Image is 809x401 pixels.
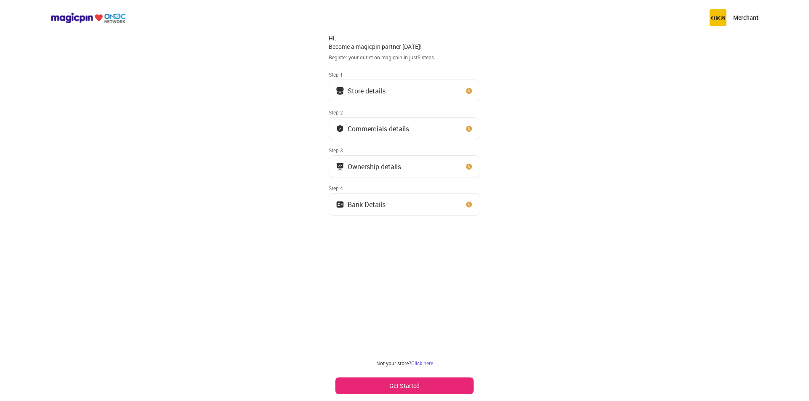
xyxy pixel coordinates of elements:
img: clock_icon_new.67dbf243.svg [465,125,473,133]
img: clock_icon_new.67dbf243.svg [465,200,473,209]
div: Ownership details [348,165,401,169]
button: Get Started [335,377,474,394]
img: commercials_icon.983f7837.svg [336,162,344,171]
div: Step 4 [329,185,480,191]
img: clock_icon_new.67dbf243.svg [465,87,473,95]
a: Click here [411,360,433,366]
img: clock_icon_new.67dbf243.svg [465,162,473,171]
img: storeIcon.9b1f7264.svg [336,87,344,95]
img: ondc-logo-new-small.8a59708e.svg [51,12,126,24]
div: Store details [348,89,386,93]
div: Step 3 [329,147,480,154]
div: Step 1 [329,71,480,78]
img: bank_details_tick.fdc3558c.svg [336,125,344,133]
button: Store details [329,80,480,102]
img: circus.b677b59b.png [710,9,726,26]
span: Not your store? [376,360,411,366]
img: ownership_icon.37569ceb.svg [336,200,344,209]
button: Ownership details [329,155,480,178]
p: Merchant [733,13,758,22]
div: Hi, Become a magicpin partner [DATE]! [329,34,480,50]
button: Bank Details [329,193,480,216]
div: Register your outlet on magicpin in just 5 steps [329,54,480,61]
button: Commercials details [329,117,480,140]
div: Step 2 [329,109,480,116]
div: Bank Details [348,202,386,207]
div: Commercials details [348,127,409,131]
